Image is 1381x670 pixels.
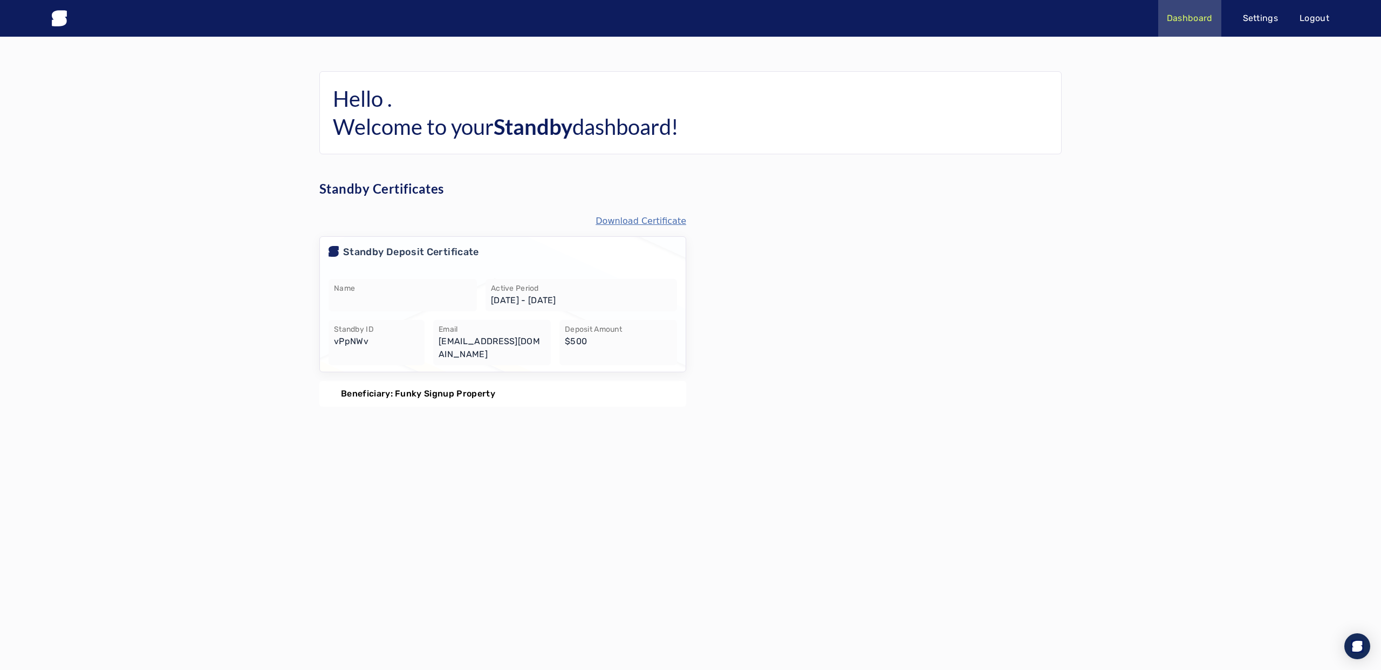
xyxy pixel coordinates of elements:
p: $500 [565,335,672,348]
p: [EMAIL_ADDRESS][DOMAIN_NAME] [439,335,545,361]
h6: Hello . Welcome to your dashboard! [333,85,1048,141]
p: vPpNWv [334,335,419,348]
span: Standby [494,114,572,140]
p: Email [439,324,545,335]
p: Logout [1300,12,1329,25]
p: Standby Deposit Certificate [343,244,479,259]
p: Standby Certificates [319,180,444,197]
div: Open Intercom Messenger [1344,633,1370,659]
p: Beneficiary: Funky Signup Property [341,387,495,400]
p: Deposit Amount [565,324,672,335]
p: Dashboard [1167,12,1213,25]
p: [DATE] - [DATE] [491,294,672,307]
a: Download Certificate [596,215,686,228]
p: Settings [1243,12,1279,25]
p: Standby ID [334,324,419,335]
p: Active Period [491,283,672,294]
p: Name [334,283,471,294]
